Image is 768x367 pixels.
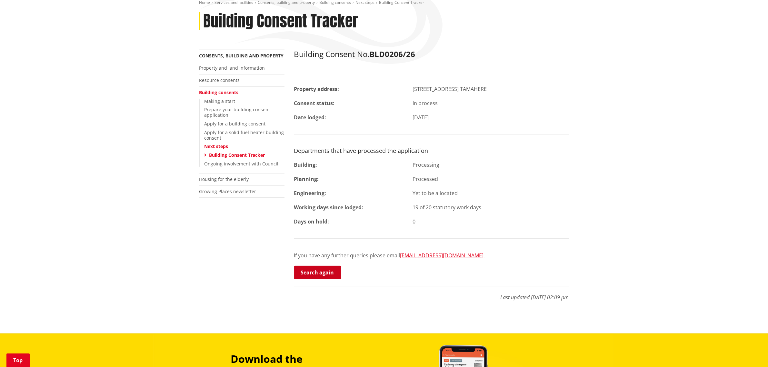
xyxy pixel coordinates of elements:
[294,218,329,225] strong: Days on hold:
[294,114,326,121] strong: Date lodged:
[204,129,284,141] a: Apply for a solid fuel heater building consent​
[199,77,240,83] a: Resource consents
[204,98,235,104] a: Making a start
[204,143,228,149] a: Next steps
[294,175,319,183] strong: Planning:
[6,353,30,367] a: Top
[408,85,574,93] div: [STREET_ADDRESS] TAMAHERE
[294,252,569,259] p: If you have any further queries please email .
[370,49,415,59] strong: BLD0206/26
[204,121,266,127] a: Apply for a building consent
[294,161,317,168] strong: Building:
[204,161,279,167] a: Ongoing involvement with Council
[294,190,326,197] strong: Engineering:
[408,99,574,107] div: In process
[294,287,569,301] p: Last updated [DATE] 02:09 pm
[408,189,574,197] div: Yet to be allocated
[294,85,339,93] strong: Property address:
[204,106,270,118] a: Prepare your building consent application
[199,188,256,194] a: Growing Places newsletter
[294,204,364,211] strong: Working days since lodged:
[294,100,335,107] strong: Consent status:
[294,50,569,59] h2: Building Consent No.
[199,65,265,71] a: Property and land information
[294,266,341,279] a: Search again
[294,147,569,154] h3: Departments that have processed the application
[408,161,574,169] div: Processing
[199,89,239,95] a: Building consents
[199,176,249,182] a: Housing for the elderly
[400,252,484,259] a: [EMAIL_ADDRESS][DOMAIN_NAME]
[209,152,265,158] a: Building Consent Tracker
[408,175,574,183] div: Processed
[408,114,574,121] div: [DATE]
[738,340,762,363] iframe: Messenger Launcher
[408,218,574,225] div: 0
[199,53,284,59] a: Consents, building and property
[204,12,358,31] h1: Building Consent Tracker
[408,203,574,211] div: 19 of 20 statutory work days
